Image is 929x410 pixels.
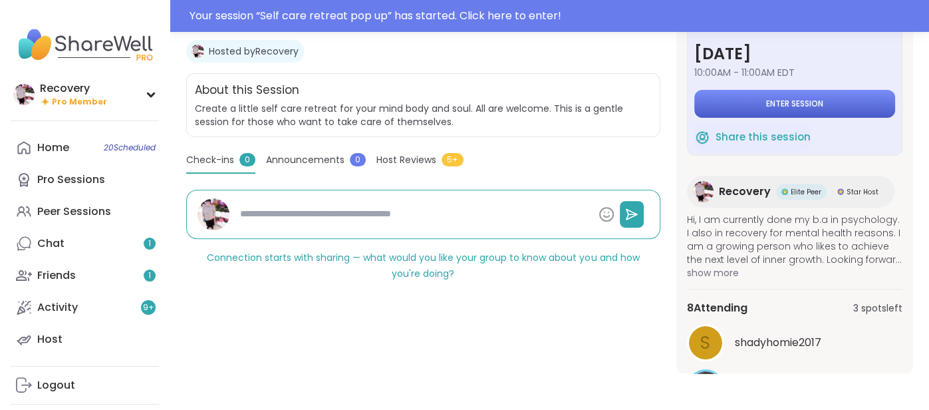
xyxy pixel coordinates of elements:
[143,302,154,313] span: 9 +
[687,266,902,280] span: show more
[694,42,895,66] h3: [DATE]
[104,142,156,153] span: 20 Scheduled
[37,268,76,283] div: Friends
[266,153,344,167] span: Announcements
[847,187,878,197] span: Star Host
[195,82,299,99] h2: About this Session
[350,153,366,166] span: 0
[11,196,159,228] a: Peer Sessions
[190,8,921,24] div: Your session “ Self care retreat pop up ” has started. Click here to enter!
[11,292,159,323] a: Activity9+
[37,300,78,315] div: Activity
[195,102,652,128] span: Create a little self care retreat for your mind body and soul. All are welcome. This is a gentle ...
[37,204,111,219] div: Peer Sessions
[11,164,159,196] a: Pro Sessions
[11,260,159,292] a: Friends1
[209,45,299,58] a: Hosted byRecovery
[694,123,811,151] button: Share this session
[700,330,710,356] span: s
[376,153,436,167] span: Host Reviews
[853,302,902,315] span: 3 spots left
[37,140,69,155] div: Home
[694,66,895,79] span: 10:00AM - 11:00AM EDT
[37,236,65,251] div: Chat
[791,187,821,197] span: Elite Peer
[837,188,844,195] img: Star Host
[148,270,151,282] span: 1
[207,251,639,280] span: Connection starts with sharing — what would you like your group to know about you and how you're ...
[716,130,811,145] span: Share this session
[37,332,63,347] div: Host
[11,228,159,260] a: Chat1
[442,153,464,166] span: 5+
[148,238,151,250] span: 1
[13,84,35,105] img: Recovery
[781,188,788,195] img: Elite Peer
[687,324,902,361] a: sshadyhomie2017
[11,323,159,355] a: Host
[11,21,159,68] img: ShareWell Nav Logo
[40,81,107,96] div: Recovery
[198,198,229,230] img: Recovery
[37,172,105,187] div: Pro Sessions
[186,153,234,167] span: Check-ins
[719,184,771,200] span: Recovery
[37,378,75,393] div: Logout
[52,97,107,108] span: Pro Member
[694,129,710,145] img: ShareWell Logomark
[11,369,159,401] a: Logout
[735,335,821,351] span: shadyhomie2017
[687,300,747,316] span: 8 Attending
[687,369,902,407] a: elianaahava2022elianaahava2022
[239,153,255,166] span: 0
[689,371,722,405] img: elianaahava2022
[692,181,714,202] img: Recovery
[694,90,895,118] button: Enter session
[11,132,159,164] a: Home20Scheduled
[766,99,823,109] span: Enter session
[191,45,204,58] img: Recovery
[687,213,902,266] span: Hi, I am currently done my b.a in psychology. I also in recovery for mental health reasons. I am ...
[687,176,894,208] a: RecoveryRecoveryElite PeerElite PeerStar HostStar Host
